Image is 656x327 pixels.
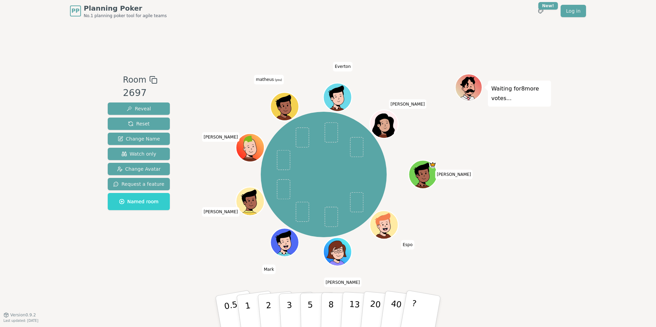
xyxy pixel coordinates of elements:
[127,105,151,112] span: Reveal
[271,93,298,120] button: Click to change your avatar
[3,312,36,318] button: Version0.9.2
[70,3,167,19] a: PPPlanning PokerNo.1 planning poker tool for agile teams
[117,166,161,172] span: Change Avatar
[389,99,426,109] span: Click to change your name
[333,62,353,71] span: Click to change your name
[435,170,473,179] span: Click to change your name
[535,5,547,17] button: New!
[538,2,558,10] div: New!
[118,135,160,142] span: Change Name
[202,132,239,142] span: Click to change your name
[262,265,276,274] span: Click to change your name
[401,240,414,250] span: Click to change your name
[121,150,156,157] span: Watch only
[84,13,167,19] span: No.1 planning poker tool for agile teams
[429,161,436,168] span: Rafael is the host
[491,84,548,103] p: Waiting for 8 more votes...
[128,120,150,127] span: Reset
[113,181,164,187] span: Request a feature
[84,3,167,13] span: Planning Poker
[274,78,282,82] span: (you)
[254,75,284,84] span: Click to change your name
[10,312,36,318] span: Version 0.9.2
[108,163,170,175] button: Change Avatar
[108,193,170,210] button: Named room
[108,118,170,130] button: Reset
[324,278,362,287] span: Click to change your name
[202,207,239,217] span: Click to change your name
[108,178,170,190] button: Request a feature
[108,148,170,160] button: Watch only
[3,319,38,323] span: Last updated: [DATE]
[119,198,159,205] span: Named room
[71,7,79,15] span: PP
[108,102,170,115] button: Reveal
[123,86,157,100] div: 2697
[108,133,170,145] button: Change Name
[123,74,146,86] span: Room
[561,5,586,17] a: Log in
